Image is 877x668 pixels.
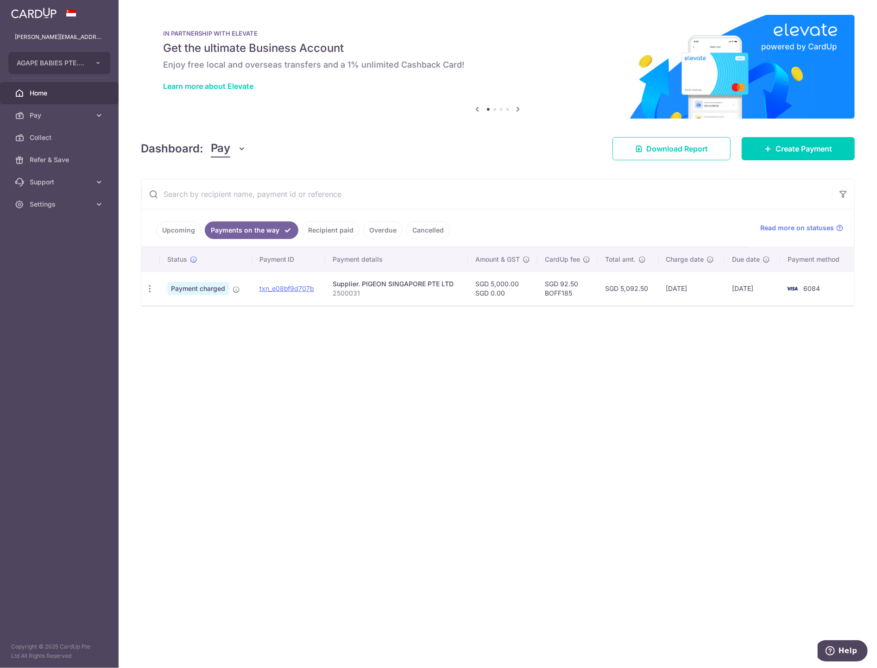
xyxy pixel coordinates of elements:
[406,221,450,239] a: Cancelled
[475,255,520,264] span: Amount & GST
[141,140,203,157] h4: Dashboard:
[818,640,868,663] iframe: Opens a widget where you can find more information
[363,221,403,239] a: Overdue
[537,271,598,305] td: SGD 92.50 BOFF185
[598,271,658,305] td: SGD 5,092.50
[30,177,91,187] span: Support
[167,282,229,295] span: Payment charged
[211,140,246,158] button: Pay
[15,32,104,42] p: [PERSON_NAME][EMAIL_ADDRESS][DOMAIN_NAME]
[156,221,201,239] a: Upcoming
[612,137,731,160] a: Download Report
[211,140,230,158] span: Pay
[141,15,855,119] img: Renovation banner
[30,111,91,120] span: Pay
[742,137,855,160] a: Create Payment
[30,200,91,209] span: Settings
[605,255,636,264] span: Total amt.
[11,7,57,19] img: CardUp
[780,247,854,271] th: Payment method
[163,41,833,56] h5: Get the ultimate Business Account
[725,271,780,305] td: [DATE]
[760,223,843,233] a: Read more on statuses
[783,283,801,294] img: Bank Card
[333,289,461,298] p: 2500031
[659,271,725,305] td: [DATE]
[30,133,91,142] span: Collect
[666,255,704,264] span: Charge date
[163,82,253,91] a: Learn more about Elevate
[30,155,91,164] span: Refer & Save
[141,179,832,209] input: Search by recipient name, payment id or reference
[252,247,326,271] th: Payment ID
[776,143,832,154] span: Create Payment
[17,58,85,68] span: AGAPE BABIES PTE. LTD.
[468,271,537,305] td: SGD 5,000.00 SGD 0.00
[8,52,110,74] button: AGAPE BABIES PTE. LTD.
[646,143,708,154] span: Download Report
[30,88,91,98] span: Home
[325,247,468,271] th: Payment details
[259,284,315,292] a: txn_e08bf9d707b
[205,221,298,239] a: Payments on the way
[803,284,820,292] span: 6084
[167,255,187,264] span: Status
[333,279,461,289] div: Supplier. PIGEON SINGAPORE PTE LTD
[760,223,834,233] span: Read more on statuses
[163,30,833,37] p: IN PARTNERSHIP WITH ELEVATE
[545,255,580,264] span: CardUp fee
[732,255,760,264] span: Due date
[302,221,360,239] a: Recipient paid
[163,59,833,70] h6: Enjoy free local and overseas transfers and a 1% unlimited Cashback Card!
